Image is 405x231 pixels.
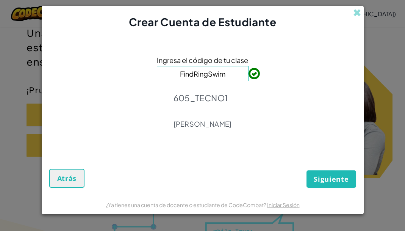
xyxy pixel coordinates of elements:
span: ¿Ya tienes una cuenta de docente o estudiante de CodeCombat? [106,201,267,208]
span: Siguiente [314,174,349,184]
span: Atrás [57,174,77,183]
a: Iniciar Sesión [267,201,300,208]
button: Atrás [49,169,85,188]
p: 605_TECNO1 [174,93,232,103]
button: Siguiente [306,170,356,188]
p: [PERSON_NAME] [174,119,232,129]
span: Ingresa el código de tu clase [157,55,248,66]
span: Crear Cuenta de Estudiante [129,15,277,28]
